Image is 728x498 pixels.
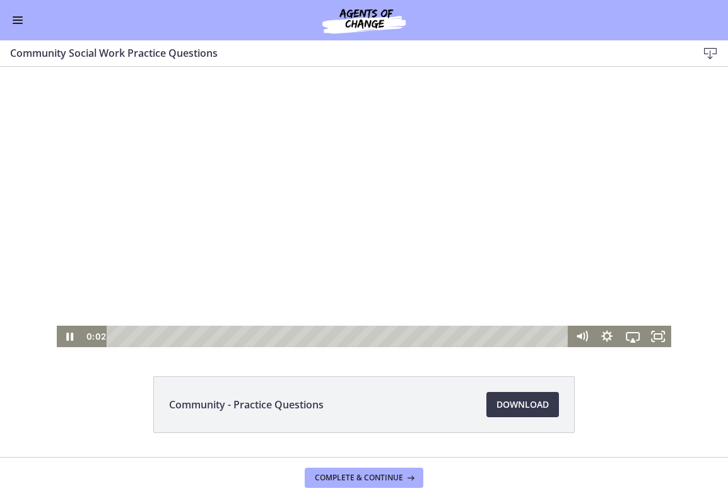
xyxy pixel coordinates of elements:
h3: Community Social Work Practice Questions [10,45,678,61]
button: Fullscreen [645,288,671,309]
button: Complete & continue [305,468,423,488]
button: Pause [57,288,83,309]
button: Airplay [620,288,646,309]
span: Community - Practice Questions [169,397,324,412]
span: Download [496,397,549,412]
a: Download [486,392,559,417]
button: Enable menu [10,13,25,28]
button: Show settings menu [594,288,620,309]
span: Complete & continue [315,473,403,483]
div: Playbar [117,288,563,309]
img: Agents of Change Social Work Test Prep [288,5,440,35]
button: Mute [569,288,595,309]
